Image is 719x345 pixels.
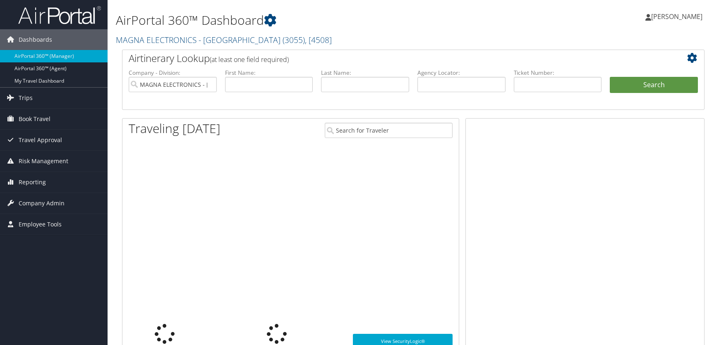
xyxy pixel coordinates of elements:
[18,5,101,25] img: airportal-logo.png
[129,120,220,137] h1: Traveling [DATE]
[129,69,217,77] label: Company - Division:
[645,4,711,29] a: [PERSON_NAME]
[210,55,289,64] span: (at least one field required)
[325,123,453,138] input: Search for Traveler
[19,109,50,129] span: Book Travel
[610,77,698,93] button: Search
[19,193,65,214] span: Company Admin
[651,12,702,21] span: [PERSON_NAME]
[283,34,305,45] span: ( 3055 )
[129,51,649,65] h2: Airtinerary Lookup
[19,29,52,50] span: Dashboards
[19,214,62,235] span: Employee Tools
[514,69,602,77] label: Ticket Number:
[19,151,68,171] span: Risk Management
[116,34,332,45] a: MAGNA ELECTRONICS - [GEOGRAPHIC_DATA]
[19,172,46,193] span: Reporting
[116,12,513,29] h1: AirPortal 360™ Dashboard
[417,69,506,77] label: Agency Locator:
[225,69,313,77] label: First Name:
[19,130,62,150] span: Travel Approval
[321,69,409,77] label: Last Name:
[19,88,33,108] span: Trips
[305,34,332,45] span: , [ 4508 ]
